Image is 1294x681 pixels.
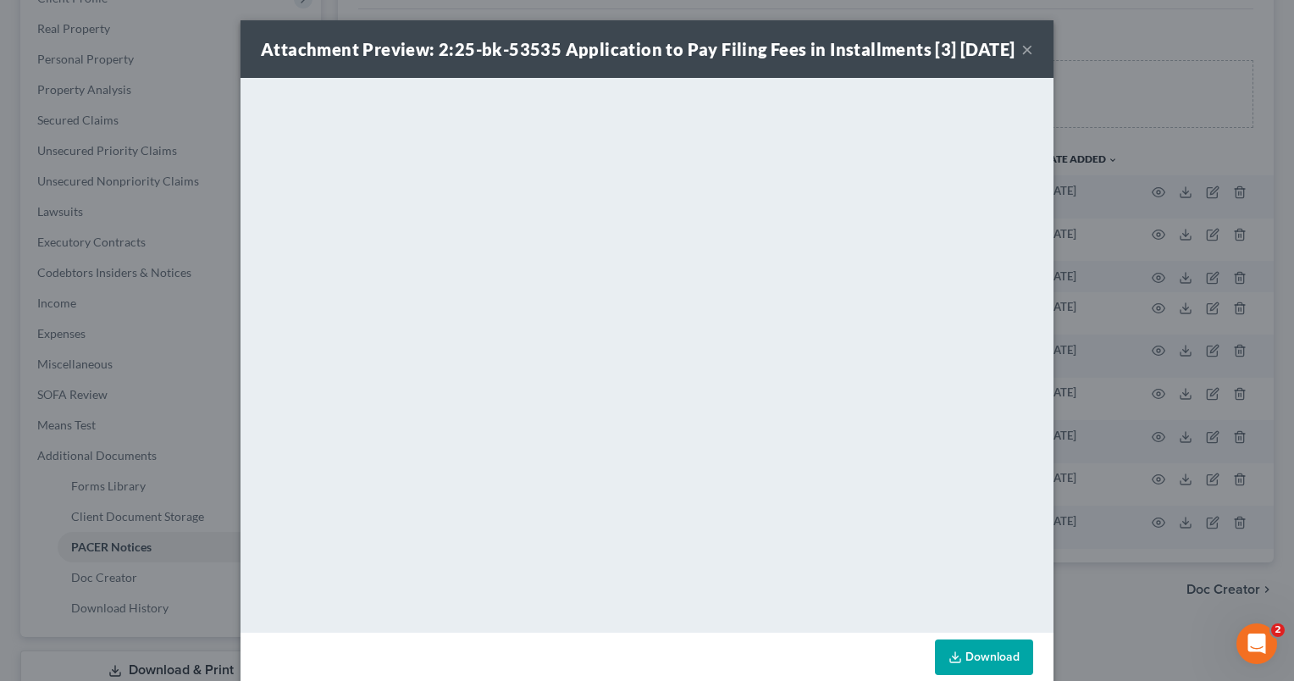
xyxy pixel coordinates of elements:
[1271,623,1285,637] span: 2
[261,39,1015,59] strong: Attachment Preview: 2:25-bk-53535 Application to Pay Filing Fees in Installments [3] [DATE]
[935,639,1033,675] a: Download
[1021,39,1033,59] button: ×
[241,78,1053,628] iframe: <object ng-attr-data='[URL][DOMAIN_NAME]' type='application/pdf' width='100%' height='650px'></ob...
[1236,623,1277,664] iframe: Intercom live chat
